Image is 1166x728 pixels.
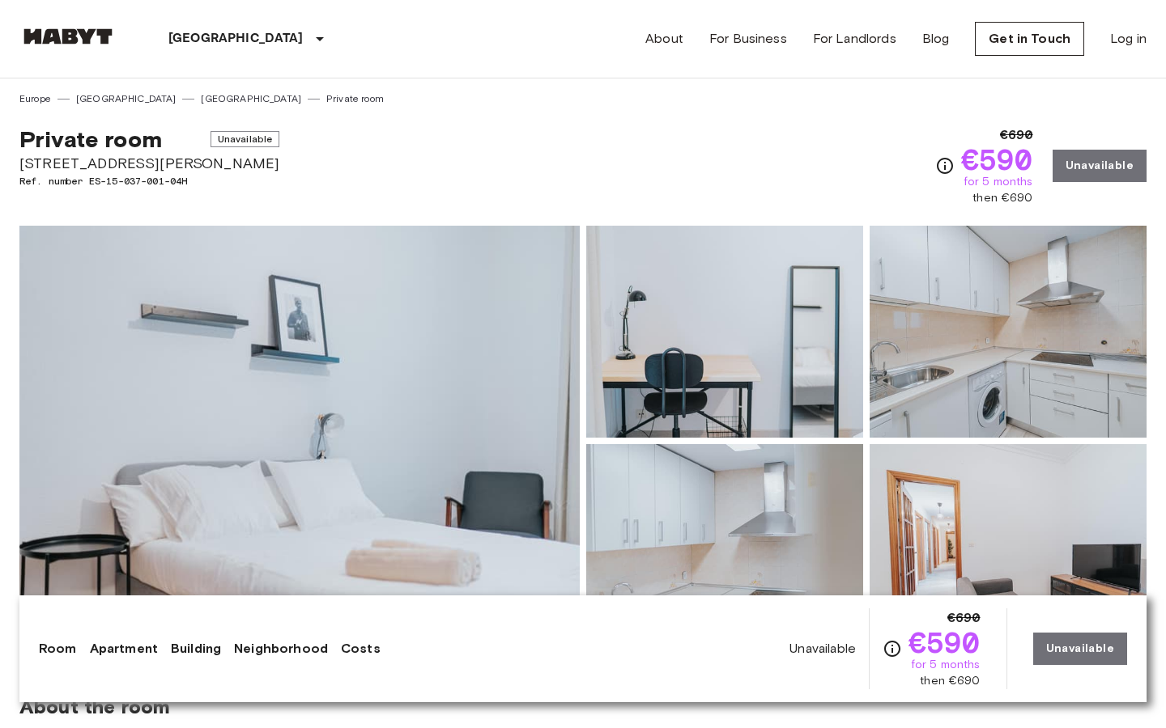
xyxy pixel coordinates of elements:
a: Apartment [90,639,158,658]
img: Picture of unit ES-15-037-001-04H [870,226,1147,438]
a: Building [171,639,221,658]
span: for 5 months [911,657,981,673]
a: Get in Touch [975,22,1084,56]
span: Ref. number ES-15-037-001-04H [19,174,279,188]
span: Private room [19,125,162,153]
span: About the room [19,695,1147,719]
a: For Landlords [813,29,896,49]
span: Unavailable [789,640,856,658]
a: [GEOGRAPHIC_DATA] [76,91,177,106]
a: Blog [922,29,950,49]
span: [STREET_ADDRESS][PERSON_NAME] [19,153,279,174]
a: Costs [341,639,381,658]
span: €690 [1000,125,1033,145]
a: Log in [1110,29,1147,49]
span: €590 [961,145,1033,174]
span: €690 [947,608,981,628]
a: Room [39,639,77,658]
svg: Check cost overview for full price breakdown. Please note that discounts apply to new joiners onl... [935,156,955,176]
img: Marketing picture of unit ES-15-037-001-04H [19,226,580,656]
span: then €690 [972,190,1032,206]
a: About [645,29,683,49]
a: Private room [326,91,384,106]
span: €590 [909,628,981,657]
img: Habyt [19,28,117,44]
img: Picture of unit ES-15-037-001-04H [586,444,863,656]
a: Europe [19,91,51,106]
svg: Check cost overview for full price breakdown. Please note that discounts apply to new joiners onl... [883,639,902,658]
img: Picture of unit ES-15-037-001-04H [586,226,863,438]
span: Unavailable [211,131,280,147]
span: for 5 months [964,174,1033,190]
img: Picture of unit ES-15-037-001-04H [870,444,1147,656]
p: [GEOGRAPHIC_DATA] [168,29,304,49]
a: For Business [709,29,787,49]
a: Neighborhood [234,639,328,658]
span: then €690 [920,673,980,689]
a: [GEOGRAPHIC_DATA] [201,91,301,106]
